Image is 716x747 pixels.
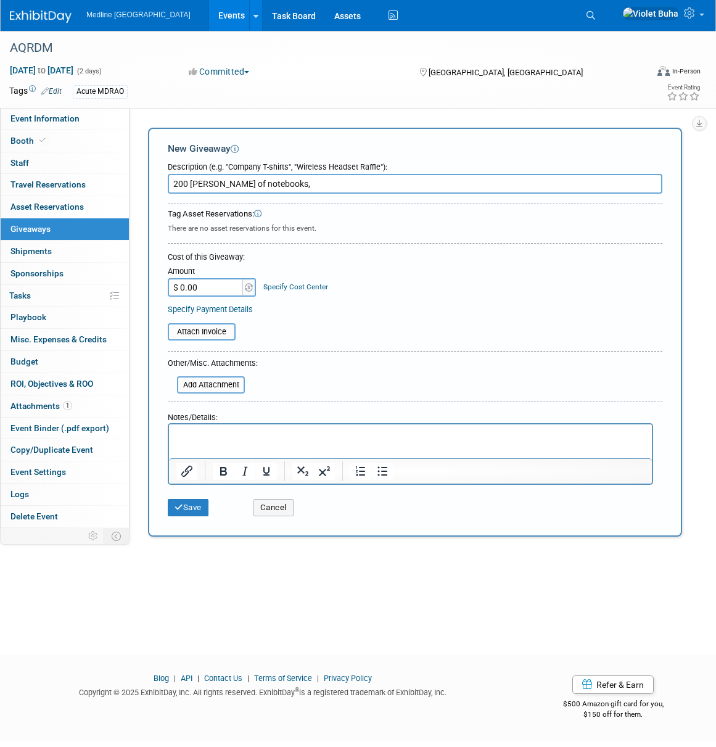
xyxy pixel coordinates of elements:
a: Refer & Earn [572,675,654,694]
td: Tags [9,85,62,99]
img: Violet Buha [622,7,679,20]
a: Asset Reservations [1,196,129,218]
button: Numbered list [350,463,371,480]
span: Medline [GEOGRAPHIC_DATA] [86,10,191,19]
button: Superscript [314,463,335,480]
a: Travel Reservations [1,174,129,196]
a: Specify Cost Center [263,283,328,291]
a: Tasks [1,285,129,307]
span: Delete Event [10,511,58,521]
button: Underline [256,463,277,480]
a: Logs [1,484,129,505]
span: Logs [10,489,29,499]
span: Event Information [10,113,80,123]
a: Giveaways [1,218,129,240]
img: Format-Inperson.png [657,66,670,76]
a: Delete Event [1,506,129,527]
div: Event Rating [667,85,700,91]
button: Bold [213,463,234,480]
iframe: Rich Text Area [169,424,652,458]
span: (2 days) [76,67,102,75]
a: Copy/Duplicate Event [1,439,129,461]
span: Asset Reservations [10,202,84,212]
a: Event Settings [1,461,129,483]
a: API [181,674,192,683]
a: Playbook [1,307,129,328]
span: ROI, Objectives & ROO [10,379,93,389]
button: Bullet list [372,463,393,480]
a: Attachments1 [1,395,129,417]
div: $150 off for them. [535,709,691,720]
a: Edit [41,87,62,96]
button: Cancel [253,499,294,516]
a: Privacy Policy [324,674,372,683]
span: Event Binder (.pdf export) [10,423,109,433]
span: Misc. Expenses & Credits [10,334,107,344]
span: Booth [10,136,48,146]
a: Budget [1,351,129,373]
sup: ® [295,687,299,693]
td: Personalize Event Tab Strip [83,528,104,544]
div: Other/Misc. Attachments: [168,358,258,372]
button: Insert/edit link [176,463,197,480]
span: Tasks [9,291,31,300]
a: Terms of Service [254,674,312,683]
span: 1 [63,401,72,410]
div: New Giveaway [168,142,662,155]
button: Italic [234,463,255,480]
span: Copy/Duplicate Event [10,445,93,455]
div: Copyright © 2025 ExhibitDay, Inc. All rights reserved. ExhibitDay is a registered trademark of Ex... [9,684,516,698]
a: Sponsorships [1,263,129,284]
span: Giveaways [10,224,51,234]
a: Event Information [1,108,129,130]
a: Shipments [1,241,129,262]
img: ExhibitDay [10,10,72,23]
a: Blog [154,674,169,683]
a: Booth [1,130,129,152]
div: Acute MDRAO [73,85,128,98]
div: Event Format [593,64,701,83]
a: Contact Us [204,674,242,683]
span: | [171,674,179,683]
div: There are no asset reservations for this event. [168,220,662,234]
td: Toggle Event Tabs [104,528,130,544]
span: Playbook [10,312,46,322]
span: Sponsorships [10,268,64,278]
span: [GEOGRAPHIC_DATA], [GEOGRAPHIC_DATA] [429,68,583,77]
span: Travel Reservations [10,180,86,189]
span: to [36,65,47,75]
a: Staff [1,152,129,174]
a: Misc. Expenses & Credits [1,329,129,350]
div: Description (e.g. "Company T-shirts", "Wireless Headset Raffle"): [168,156,662,173]
span: Shipments [10,246,52,256]
div: In-Person [672,67,701,76]
a: Specify Payment Details [168,305,253,314]
a: Event Binder (.pdf export) [1,418,129,439]
div: $500 Amazon gift card for you, [535,691,691,719]
div: Notes/Details: [168,407,653,423]
span: Budget [10,357,38,366]
button: Committed [184,65,254,78]
button: Save [168,499,208,516]
span: Attachments [10,401,72,411]
div: Tag Asset Reservations: [168,208,662,220]
a: ROI, Objectives & ROO [1,373,129,395]
span: Event Settings [10,467,66,477]
div: Amount [168,266,257,278]
span: | [244,674,252,683]
span: Staff [10,158,29,168]
div: AQRDM [6,37,633,59]
span: | [314,674,322,683]
button: Subscript [292,463,313,480]
div: Cost of this Giveaway: [168,252,662,263]
i: Booth reservation complete [39,137,46,144]
span: [DATE] [DATE] [9,65,74,76]
span: | [194,674,202,683]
